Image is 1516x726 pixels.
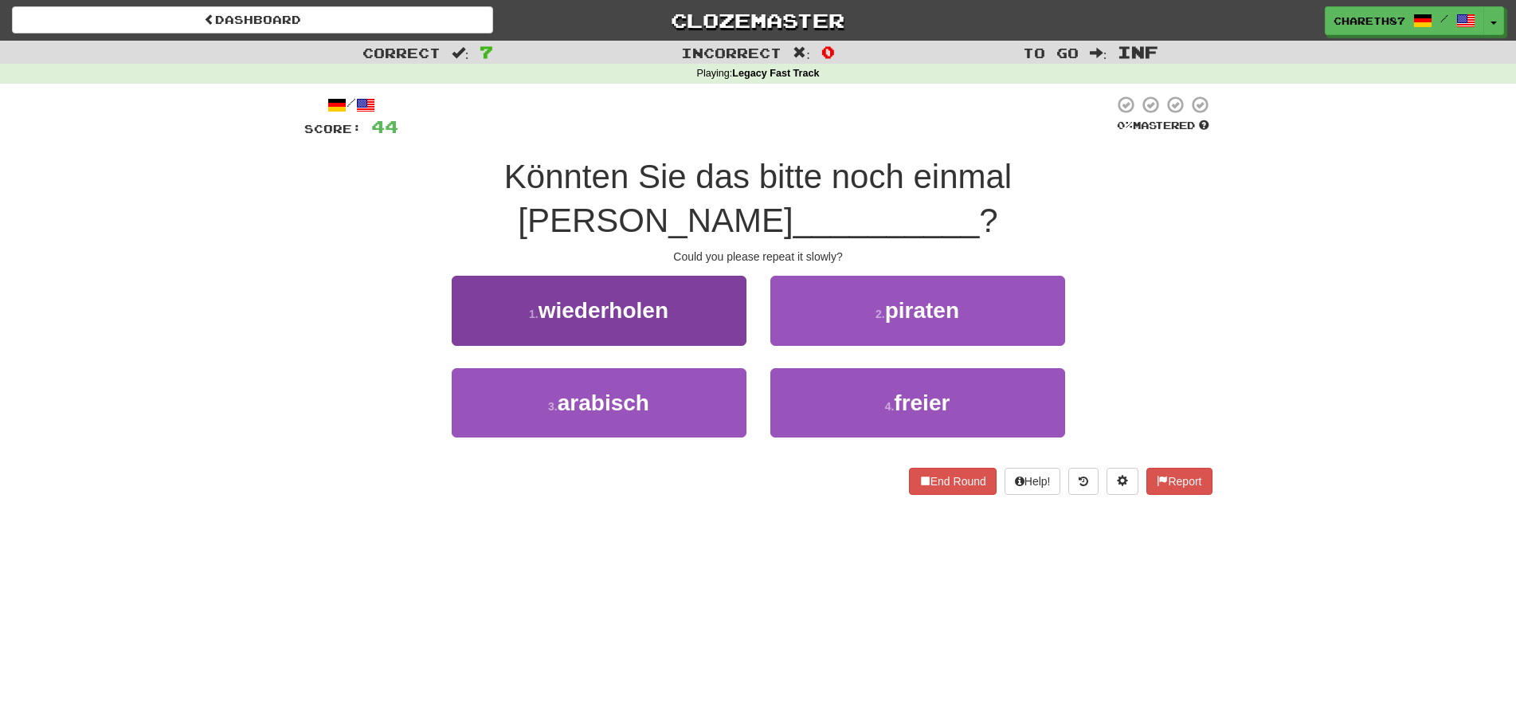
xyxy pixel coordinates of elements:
[548,400,558,413] small: 3 .
[1023,45,1079,61] span: To go
[770,276,1065,345] button: 2.piraten
[452,276,746,345] button: 1.wiederholen
[304,122,362,135] span: Score:
[452,368,746,438] button: 3.arabisch
[1114,119,1212,133] div: Mastered
[979,202,997,239] span: ?
[558,390,649,415] span: arabisch
[876,308,885,320] small: 2 .
[1325,6,1484,35] a: chareth87 /
[539,298,668,323] span: wiederholen
[1118,42,1158,61] span: Inf
[821,42,835,61] span: 0
[517,6,998,34] a: Clozemaster
[681,45,782,61] span: Incorrect
[1440,13,1448,24] span: /
[12,6,493,33] a: Dashboard
[894,390,950,415] span: freier
[371,116,398,136] span: 44
[793,202,980,239] span: __________
[909,468,997,495] button: End Round
[304,249,1212,265] div: Could you please repeat it slowly?
[504,158,1012,239] span: Könnten Sie das bitte noch einmal [PERSON_NAME]
[1068,468,1099,495] button: Round history (alt+y)
[732,68,819,79] strong: Legacy Fast Track
[1146,468,1212,495] button: Report
[1117,119,1133,131] span: 0 %
[1334,14,1405,28] span: chareth87
[885,400,895,413] small: 4 .
[1090,46,1107,60] span: :
[885,298,959,323] span: piraten
[770,368,1065,438] button: 4.freier
[1005,468,1061,495] button: Help!
[452,46,469,60] span: :
[304,95,398,115] div: /
[362,45,441,61] span: Correct
[793,46,810,60] span: :
[529,308,539,320] small: 1 .
[480,42,493,61] span: 7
